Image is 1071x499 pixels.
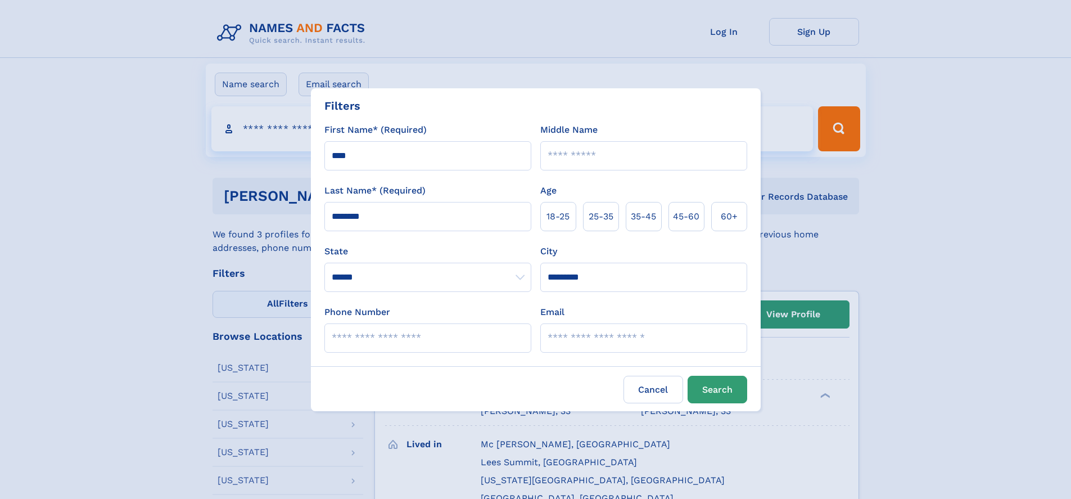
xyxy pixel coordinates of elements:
[721,210,738,223] span: 60+
[540,123,598,137] label: Middle Name
[540,184,557,197] label: Age
[589,210,613,223] span: 25‑35
[324,184,426,197] label: Last Name* (Required)
[631,210,656,223] span: 35‑45
[324,123,427,137] label: First Name* (Required)
[546,210,570,223] span: 18‑25
[540,245,557,258] label: City
[673,210,699,223] span: 45‑60
[324,245,531,258] label: State
[688,376,747,403] button: Search
[324,97,360,114] div: Filters
[623,376,683,403] label: Cancel
[540,305,564,319] label: Email
[324,305,390,319] label: Phone Number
